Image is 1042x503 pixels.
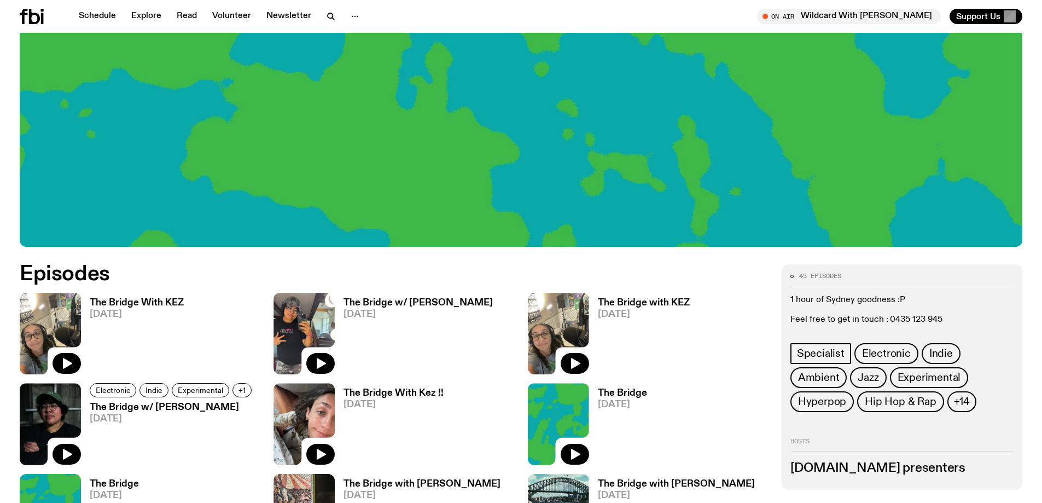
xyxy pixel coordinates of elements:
h2: Episodes [20,264,684,284]
span: [DATE] [344,491,500,500]
span: Electronic [96,386,130,395]
button: On AirWildcard With [PERSON_NAME] [757,9,941,24]
h3: The Bridge with [PERSON_NAME] [598,479,755,489]
a: Hyperpop [790,391,854,412]
span: [DATE] [598,400,647,409]
a: Electronic [90,383,136,397]
a: Hip Hop & Rap [857,391,944,412]
span: Support Us [956,11,1000,21]
a: The Bridge[DATE] [589,389,647,465]
a: Experimental [890,367,969,388]
h3: The Bridge w/ [PERSON_NAME] [90,403,255,412]
a: Specialist [790,343,851,364]
h3: [DOMAIN_NAME] presenters [790,462,1014,475]
button: Support Us [950,9,1022,24]
span: Experimental [898,372,961,384]
a: Ambient [790,367,847,388]
a: Explore [125,9,168,24]
span: Jazz [858,372,878,384]
a: Electronic [854,343,918,364]
button: +14 [947,391,976,412]
a: Schedule [72,9,123,24]
h3: The Bridge w/ [PERSON_NAME] [344,298,493,308]
span: [DATE] [90,491,139,500]
a: Jazz [850,367,886,388]
h3: The Bridge With KEZ [90,298,184,308]
span: [DATE] [90,414,255,424]
span: 43 episodes [799,273,841,279]
span: Experimental [178,386,223,395]
p: 1 hour of Sydney goodness :P [790,295,1014,305]
button: +1 [232,383,252,397]
span: [DATE] [90,310,184,319]
span: Hyperpop [798,396,846,408]
h3: The Bridge [598,389,647,398]
a: The Bridge With KEZ[DATE] [81,298,184,374]
a: The Bridge w/ [PERSON_NAME][DATE] [81,403,255,465]
a: Indie [922,343,960,364]
span: [DATE] [344,400,444,409]
a: Experimental [172,383,229,397]
a: The Bridge w/ [PERSON_NAME][DATE] [335,298,493,374]
span: [DATE] [344,310,493,319]
h3: The Bridge With Kez !! [344,389,444,398]
span: Ambient [798,372,840,384]
a: The Bridge With Kez !![DATE] [335,389,444,465]
a: Read [170,9,203,24]
a: The Bridge with KEZ[DATE] [589,298,690,374]
span: Electronic [862,348,911,360]
img: blue and green noise pattern [528,383,589,465]
span: +1 [238,386,246,395]
h3: The Bridge [90,479,139,489]
a: Indie [139,383,168,397]
a: Newsletter [260,9,318,24]
h3: The Bridge with KEZ [598,298,690,308]
a: Volunteer [206,9,258,24]
span: [DATE] [598,491,755,500]
span: Indie [929,348,953,360]
span: +14 [954,396,970,408]
p: Feel free to get in touch : 0435 123 945 [790,315,1014,325]
h2: Hosts [790,438,1014,452]
span: [DATE] [598,310,690,319]
h3: The Bridge with [PERSON_NAME] [344,479,500,489]
span: Indie [145,386,162,395]
span: Hip Hop & Rap [865,396,936,408]
span: Specialist [797,348,845,360]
